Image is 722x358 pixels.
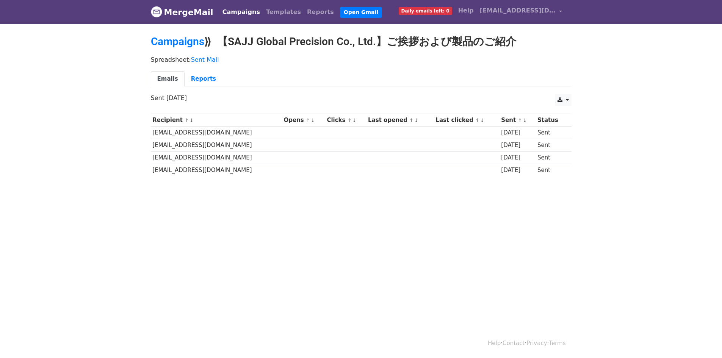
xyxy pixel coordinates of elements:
[526,340,547,347] a: Privacy
[477,3,565,21] a: [EMAIL_ADDRESS][DOMAIN_NAME]
[399,7,452,15] span: Daily emails left: 0
[151,35,204,48] a: Campaigns
[352,117,357,123] a: ↓
[151,139,282,152] td: [EMAIL_ADDRESS][DOMAIN_NAME]
[282,114,325,127] th: Opens
[396,3,455,18] a: Daily emails left: 0
[536,164,567,177] td: Sent
[191,56,219,63] a: Sent Mail
[414,117,418,123] a: ↓
[151,164,282,177] td: [EMAIL_ADDRESS][DOMAIN_NAME]
[501,141,534,150] div: [DATE]
[501,128,534,137] div: [DATE]
[500,114,536,127] th: Sent
[306,117,310,123] a: ↑
[480,6,556,15] span: [EMAIL_ADDRESS][DOMAIN_NAME]
[190,117,194,123] a: ↓
[488,340,501,347] a: Help
[501,166,534,175] div: [DATE]
[151,127,282,139] td: [EMAIL_ADDRESS][DOMAIN_NAME]
[151,56,572,64] p: Spreadsheet:
[536,152,567,164] td: Sent
[549,340,565,347] a: Terms
[304,5,337,20] a: Reports
[366,114,434,127] th: Last opened
[536,139,567,152] td: Sent
[151,35,572,48] h2: ⟫ 【SAJJ Global Precision Co., Ltd.】ご挨拶および製品のご紹介
[263,5,304,20] a: Templates
[311,117,315,123] a: ↓
[185,71,222,87] a: Reports
[475,117,479,123] a: ↑
[480,117,484,123] a: ↓
[501,153,534,162] div: [DATE]
[151,6,162,17] img: MergeMail logo
[151,4,213,20] a: MergeMail
[518,117,522,123] a: ↑
[151,94,572,102] p: Sent [DATE]
[455,3,477,18] a: Help
[325,114,366,127] th: Clicks
[434,114,500,127] th: Last clicked
[348,117,352,123] a: ↑
[219,5,263,20] a: Campaigns
[523,117,527,123] a: ↓
[409,117,413,123] a: ↑
[536,127,567,139] td: Sent
[151,114,282,127] th: Recipient
[340,7,382,18] a: Open Gmail
[536,114,567,127] th: Status
[151,152,282,164] td: [EMAIL_ADDRESS][DOMAIN_NAME]
[185,117,189,123] a: ↑
[151,71,185,87] a: Emails
[503,340,525,347] a: Contact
